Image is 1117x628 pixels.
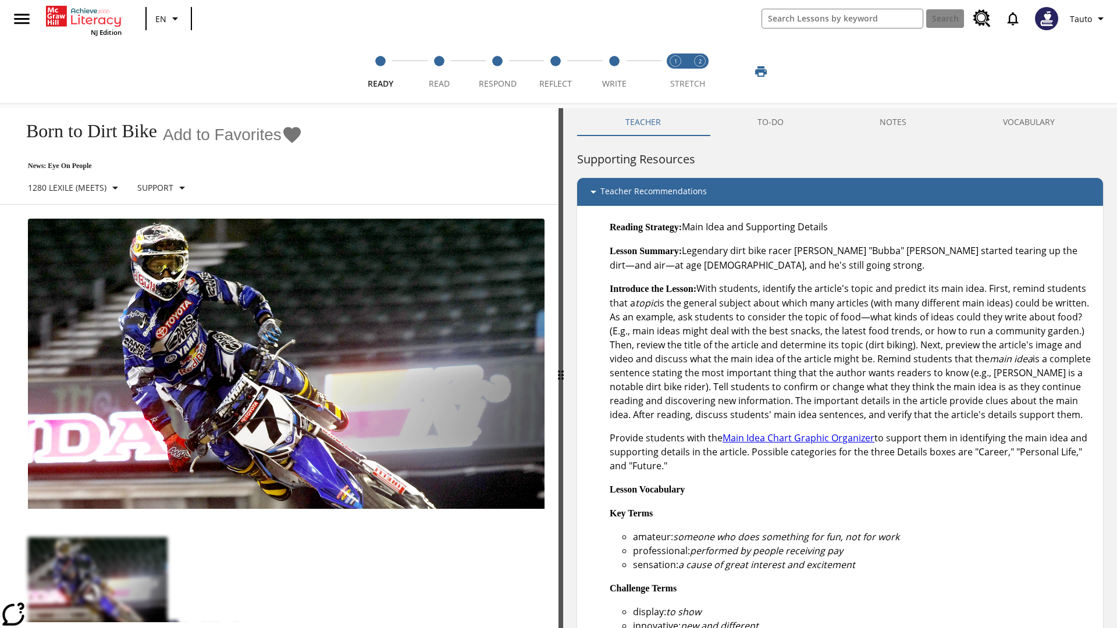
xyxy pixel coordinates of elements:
text: 1 [674,58,677,65]
strong: Introduce the Lesson: [610,284,696,294]
p: Main Idea and Supporting Details [610,220,1094,234]
strong: Lesson Vocabulary [610,484,685,494]
button: Write step 5 of 5 [581,40,648,104]
button: Stretch Respond step 2 of 2 [683,40,717,104]
span: STRETCH [670,78,705,89]
button: Teacher [577,108,709,136]
h6: Supporting Resources [577,150,1103,169]
em: someone who does something for fun, not for work [673,530,899,543]
button: TO-DO [709,108,832,136]
span: Write [602,78,627,89]
button: Select a new avatar [1028,3,1065,34]
p: News: Eye On People [14,162,303,170]
p: Legendary dirt bike racer [PERSON_NAME] "Bubba" [PERSON_NAME] started tearing up the dirt—and air... [610,244,1094,272]
button: Select Lexile, 1280 Lexile (Meets) [23,177,127,198]
strong: Lesson Summary: [610,246,682,256]
button: Reflect step 4 of 5 [522,40,589,104]
button: Ready step 1 of 5 [347,40,414,104]
em: a cause of great interest and excitement [678,558,855,571]
div: Home [46,3,122,37]
button: Read step 2 of 5 [405,40,472,104]
div: Press Enter or Spacebar and then press right and left arrow keys to move the slider [558,108,563,628]
button: Add to Favorites - Born to Dirt Bike [163,124,303,145]
strong: Key Terms [610,508,653,518]
li: display: [633,605,1094,619]
em: main idea [990,352,1033,365]
a: Notifications [998,3,1028,34]
a: Resource Center, Will open in new tab [966,3,998,34]
p: Provide students with the to support them in identifying the main idea and supporting details in ... [610,431,1094,473]
span: Respond [479,78,517,89]
button: NOTES [832,108,955,136]
button: Respond step 3 of 5 [464,40,531,104]
img: Avatar [1035,7,1058,30]
button: Print [742,61,780,82]
p: With students, identify the article's topic and predict its main idea. First, remind students tha... [610,281,1094,422]
p: Teacher Recommendations [600,185,707,199]
button: VOCABULARY [955,108,1103,136]
em: to show [666,605,701,618]
a: Main Idea Chart Graphic Organizer [723,431,874,444]
p: Support [137,181,173,194]
strong: Reading Strategy: [610,222,682,232]
button: Scaffolds, Support [133,177,194,198]
button: Language: EN, Select a language [150,8,187,29]
li: amateur: [633,530,1094,544]
li: professional: [633,544,1094,558]
input: search field [762,9,923,28]
img: Motocross racer James Stewart flies through the air on his dirt bike. [28,219,545,509]
h1: Born to Dirt Bike [14,120,157,142]
span: EN [155,13,166,25]
div: Instructional Panel Tabs [577,108,1103,136]
span: NJ Edition [91,28,122,37]
div: Teacher Recommendations [577,178,1103,206]
em: topic [635,297,657,309]
span: Reflect [539,78,572,89]
span: Read [429,78,450,89]
li: sensation: [633,558,1094,572]
div: activity [563,108,1117,628]
span: Ready [368,78,393,89]
em: performed by people receiving pay [690,544,843,557]
strong: Challenge Terms [610,583,677,593]
span: Tauto [1070,13,1092,25]
button: Stretch Read step 1 of 2 [659,40,692,104]
button: Profile/Settings [1065,8,1112,29]
span: Add to Favorites [163,126,282,144]
p: 1280 Lexile (Meets) [28,181,106,194]
text: 2 [699,58,702,65]
button: Open side menu [5,2,39,36]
